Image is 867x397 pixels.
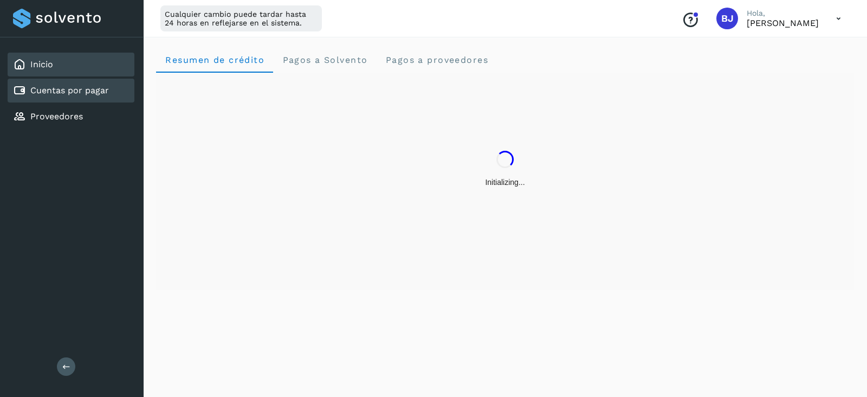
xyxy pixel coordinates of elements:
p: Hola, [747,9,819,18]
a: Inicio [30,59,53,69]
span: Pagos a proveedores [385,55,488,65]
span: Pagos a Solvento [282,55,367,65]
a: Cuentas por pagar [30,85,109,95]
div: Cuentas por pagar [8,79,134,103]
a: Proveedores [30,111,83,121]
div: Inicio [8,53,134,76]
p: Brayant Javier Rocha Martinez [747,18,819,28]
div: Cualquier cambio puede tardar hasta 24 horas en reflejarse en el sistema. [160,5,322,31]
span: Resumen de crédito [165,55,264,65]
div: Proveedores [8,105,134,129]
